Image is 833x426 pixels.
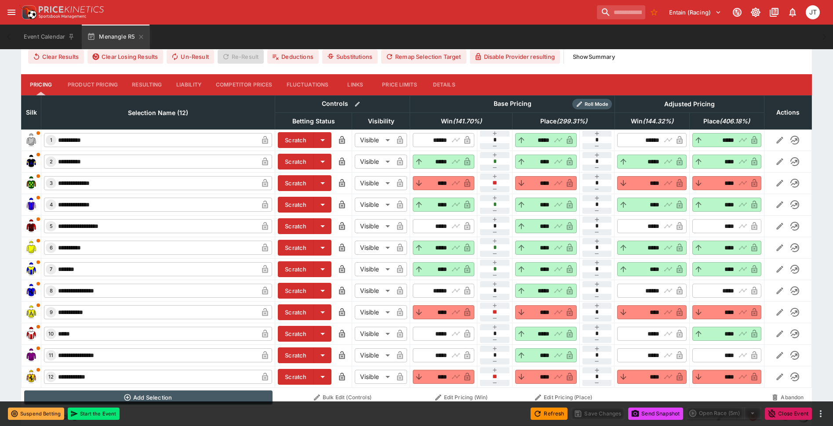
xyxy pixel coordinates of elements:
button: open drawer [4,4,19,20]
button: Liability [169,74,209,95]
span: 11 [47,352,55,358]
button: Scratch [278,369,314,385]
div: Show/hide Price Roll mode configuration. [572,99,612,109]
button: Details [424,74,464,95]
div: Visible [355,284,393,298]
button: Event Calendar [18,25,80,49]
button: Scratch [278,218,314,234]
div: Visible [355,241,393,255]
span: 9 [48,309,55,315]
button: Substitutions [322,50,378,64]
span: 1 [48,137,54,143]
img: runner 7 [24,262,38,276]
button: Abandon [767,390,809,404]
span: 12 [47,374,55,380]
img: PriceKinetics Logo [19,4,37,21]
span: 2 [48,159,55,165]
button: Product Pricing [61,74,125,95]
div: Visible [355,305,393,319]
button: Documentation [766,4,782,20]
span: 5 [48,223,55,229]
div: Visible [355,176,393,190]
img: runner 10 [24,327,38,341]
button: Send Snapshot [628,408,683,420]
button: Connected to PK [729,4,745,20]
span: Place(406.18%) [694,116,760,126]
span: 8 [48,288,55,294]
img: Sportsbook Management [39,14,86,18]
button: ShowSummary [567,50,620,64]
div: Base Pricing [490,98,535,109]
th: Actions [764,95,811,129]
em: ( 406.18 %) [720,116,750,126]
span: 3 [48,180,55,186]
button: Notifications [785,4,800,20]
button: Scratch [278,326,314,342]
button: Start the Event [68,408,120,420]
span: Place(299.31%) [531,116,597,126]
button: Bulk edit [352,98,363,110]
em: ( 299.31 %) [557,116,587,126]
img: runner 12 [24,370,38,384]
button: Scratch [278,132,314,148]
span: Roll Mode [581,101,612,108]
button: Un-Result [167,50,214,64]
div: Visible [355,327,393,341]
span: Betting Status [283,116,345,126]
img: runner 4 [24,198,38,212]
button: Clear Results [28,50,84,64]
span: Re-Result [218,50,264,64]
button: Deductions [267,50,319,64]
button: Edit Pricing (Place) [515,390,612,404]
img: runner 8 [24,284,38,298]
div: Visible [355,348,393,362]
img: runner 5 [24,219,38,233]
button: Links [335,74,375,95]
button: Scratch [278,304,314,320]
img: runner 11 [24,348,38,362]
button: Resulting [125,74,169,95]
th: Silk [22,95,41,129]
div: split button [687,407,761,419]
button: Scratch [278,154,314,170]
button: No Bookmarks [647,5,661,19]
button: Josh Tanner [803,3,822,22]
button: Competitor Prices [209,74,280,95]
button: Refresh [531,408,567,420]
img: runner 3 [24,176,38,190]
img: PriceKinetics [39,6,104,13]
button: Scratch [278,175,314,191]
span: Win(144.32%) [621,116,683,126]
button: Clear Losing Results [87,50,163,64]
div: Visible [355,155,393,169]
button: Scratch [278,347,314,363]
div: Visible [355,370,393,384]
button: Disable Provider resulting [470,50,560,64]
img: runner 9 [24,305,38,319]
div: Josh Tanner [806,5,820,19]
img: runner 2 [24,155,38,169]
img: runner 1 [24,133,38,147]
div: Visible [355,219,393,233]
button: Scratch [278,283,314,299]
button: Bulk Edit (Controls) [278,390,407,404]
button: Add Selection [24,390,273,404]
button: Toggle light/dark mode [748,4,764,20]
span: Win(141.70%) [431,116,491,126]
th: Adjusted Pricing [615,95,764,112]
em: ( 144.32 %) [643,116,673,126]
span: 4 [48,202,55,208]
div: Visible [355,262,393,276]
button: Scratch [278,197,314,213]
button: Menangle R5 [82,25,150,49]
button: Fluctuations [280,74,336,95]
div: Visible [355,198,393,212]
button: Scratch [278,240,314,256]
span: Visibility [358,116,404,126]
button: Edit Pricing (Win) [413,390,510,404]
button: Suspend Betting [8,408,64,420]
th: Controls [275,95,410,112]
em: ( 141.70 %) [453,116,482,126]
button: Price Limits [375,74,424,95]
